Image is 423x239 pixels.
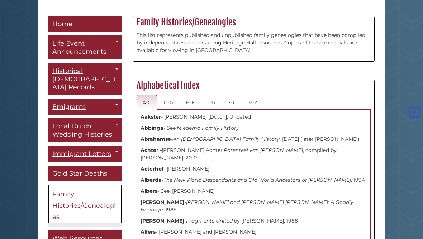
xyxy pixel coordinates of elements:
h2: Alphabetical Index [133,80,374,91]
a: Life Event Announcements [48,35,122,59]
a: Emigrants [48,99,122,115]
strong: Achter - [141,147,162,153]
a: Gold Star Deaths [48,166,122,182]
a: H-K [180,95,201,110]
h2: Family Histories/Genealogies [133,16,374,28]
a: Home [48,16,122,32]
a: V-Z [243,95,263,110]
span: Local Dutch Wedding Histories [52,122,112,138]
strong: Abrahamse [141,136,171,142]
strong: [PERSON_NAME] [141,218,184,224]
p: - [PERSON_NAME] [Dutch]. Undated [141,113,367,121]
a: S-U [222,95,242,110]
strong: [PERSON_NAME] [141,199,184,205]
span: Home [52,20,72,28]
span: Family Histories/Genealogies [52,190,116,221]
i: Miedema Family History [177,125,239,131]
span: Immigrant Letters [52,150,111,158]
p: - See: [141,124,367,132]
a: Historical [DEMOGRAPHIC_DATA] Records [48,63,122,95]
i: Fragments United, [186,218,234,224]
p: - by [PERSON_NAME], 1988 [141,217,367,225]
strong: Alfers [141,229,156,235]
span: Emigrants [52,103,86,111]
span: Gold Star Deaths [52,169,107,177]
strong: Albers [141,188,157,194]
p: - [PERSON_NAME] [141,165,367,173]
a: Immigrant Letters [48,146,122,162]
strong: Aakster [141,114,161,120]
a: Family Histories/Genealogies [48,185,122,223]
a: Local Dutch Wedding Histories [48,118,122,142]
p: - See: [PERSON_NAME] [141,187,367,195]
a: L-R [201,95,221,110]
a: Back to Top [408,109,421,116]
i: [PERSON_NAME] and [PERSON_NAME] [PERSON_NAME]: A Goodly Heritage [141,199,353,213]
p: - , 1994 [141,176,367,184]
span: Historical [DEMOGRAPHIC_DATA] Records [52,67,115,91]
p: [PERSON_NAME] Achter. , compiled by [PERSON_NAME], 2010 [141,147,367,162]
strong: Acterhof [141,166,163,172]
p: - , 1985 [141,199,367,214]
i: An [DEMOGRAPHIC_DATA] Family History [173,136,280,142]
p: - [PERSON_NAME] and [PERSON_NAME] [141,228,367,236]
p: - , [DATE] (later [PERSON_NAME]) [141,135,367,143]
i: Parenteel van [PERSON_NAME] [224,147,303,153]
a: D-G [158,95,179,110]
p: This list represents published and unpublished family genealogies that have been compiled by inde... [137,32,371,54]
a: A-C [137,95,157,110]
strong: Alberda [141,177,162,183]
i: The New World Descendants and Old World Ancestors of [PERSON_NAME] [163,177,351,183]
span: Life Event Announcements [52,39,106,56]
strong: Abbinga [141,125,163,131]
